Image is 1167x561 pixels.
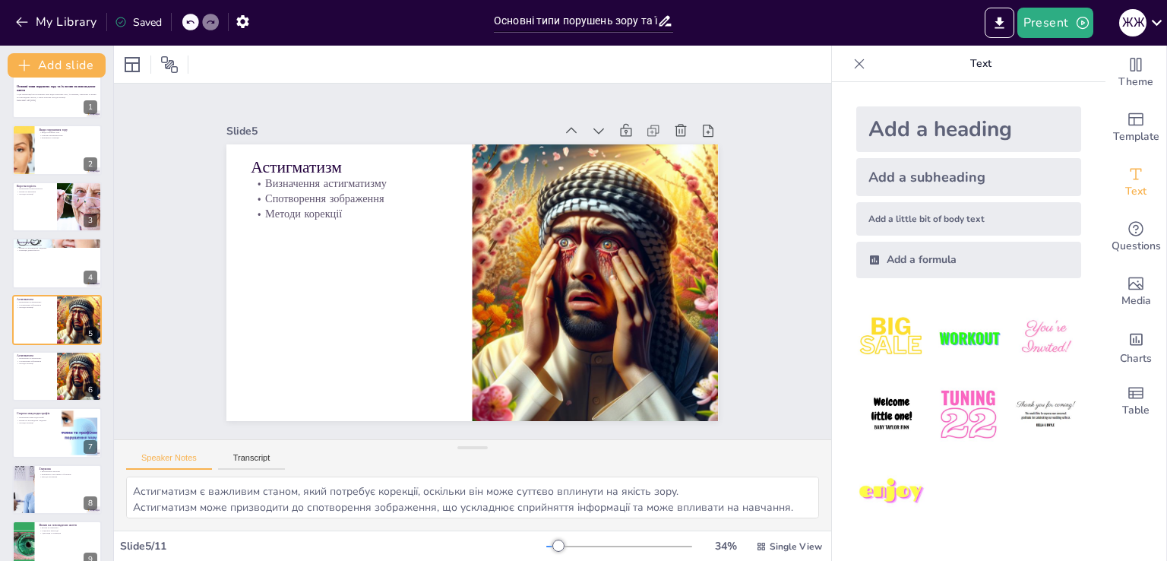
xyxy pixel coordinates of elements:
p: Generated with [URL] [17,99,97,102]
div: Slide 5 / 11 [120,539,546,553]
span: Theme [1118,74,1153,90]
div: 4 [84,271,97,284]
span: Table [1122,402,1150,419]
button: Ж Ж [1119,8,1146,38]
p: Важливість корекції [39,136,97,139]
p: Спотворення зображення [365,49,508,206]
div: Ж Ж [1119,9,1146,36]
div: 2 [12,125,102,175]
p: Види порушення зору [39,127,97,132]
p: Види порушень зору [39,131,97,134]
p: Стареча макулодистрофія [17,411,57,416]
p: Визначення далекозорості [17,244,97,247]
button: Speaker Notes [126,453,212,470]
span: Position [160,55,179,74]
div: Add images, graphics, shapes or video [1105,265,1166,319]
div: 7 [12,407,102,458]
div: Add text boxes [1105,155,1166,210]
img: 4.jpeg [856,379,927,450]
p: Соціальні взаємодії [39,529,97,532]
img: 7.jpeg [856,457,927,528]
img: 1.jpeg [856,303,927,373]
input: Insert title [494,10,657,32]
p: Методи лікування [39,475,97,478]
p: Методи корекції [354,60,497,217]
img: 2.jpeg [933,303,1004,373]
textarea: Астигматизм є важливим станом, який потребує корекції, оскільки він може суттєво вплинути на якіс... [126,477,819,518]
button: Transcript [218,453,286,470]
p: Глаукома [39,466,97,471]
div: 7 [84,440,97,454]
p: Астигматизм [17,353,52,358]
div: 4 [12,238,102,288]
p: Вплив на повсякденні завдання [17,419,57,422]
div: 3 [12,182,102,232]
p: Text [871,46,1090,82]
div: Add a little bit of body text [856,202,1081,236]
p: Адаптація та корекція [39,532,97,535]
p: Методи корекції [17,193,52,196]
p: Методи корекції [17,306,52,309]
div: 5 [84,327,97,341]
p: Вплив на повсякденні завдання [17,246,97,249]
div: 1 [12,68,102,119]
div: Get real-time input from your audience [1105,210,1166,265]
div: Add a subheading [856,158,1081,196]
div: Add ready made slides [1105,100,1166,155]
div: 2 [84,157,97,171]
div: Add a heading [856,106,1081,152]
p: Корекція далекозорості [17,249,97,252]
div: Add charts and graphs [1105,319,1166,374]
p: Методи корекції [17,363,52,366]
div: Layout [120,52,144,77]
p: Астигматизм [17,296,52,301]
span: Questions [1112,238,1161,255]
div: 8 [12,464,102,515]
div: 5 [12,295,102,345]
p: Основні характеристики [39,133,97,136]
div: 3 [84,214,97,227]
p: Вплив на навчання [39,526,97,529]
div: Saved [115,15,162,30]
button: My Library [11,10,103,34]
button: Export to PowerPoint [985,8,1014,38]
div: Add a formula [856,242,1081,278]
p: Вплив на навчання [17,190,52,193]
div: 8 [84,496,97,510]
img: 5.jpeg [933,379,1004,450]
p: Методи корекції [17,422,57,425]
p: Визначення астигматизму [17,300,52,303]
div: 34 % [707,539,744,553]
p: Визначення глаукоми [39,470,97,473]
div: 1 [84,100,97,114]
p: Визначення короткозорості [17,187,52,190]
p: Визначення астигматизму [377,40,520,196]
p: Короткозорість [17,184,52,189]
div: 6 [12,351,102,401]
p: Важливість регулярних обстежень [39,473,97,476]
p: Вплив на повсякденне життя [39,523,97,528]
div: 6 [84,383,97,397]
button: Present [1017,8,1093,38]
img: 6.jpeg [1010,379,1081,450]
p: Спотворення зображення [17,303,52,306]
p: Визначення макулодистрофії [17,417,57,420]
p: Астигматизм [386,27,535,189]
p: У цій презентації ми розглянемо різні види порушень зору, їх причини, симптоми та вплив на повсяк... [17,93,97,99]
button: Add slide [8,53,106,78]
p: Спотворення зображення [17,360,52,363]
span: Media [1121,293,1151,309]
p: Визначення астигматизму [17,357,52,360]
div: Add a table [1105,374,1166,429]
img: 3.jpeg [1010,303,1081,373]
div: Change the overall theme [1105,46,1166,100]
strong: Основні типи порушень зору та їх вплив на повсякденне життя [17,84,96,93]
p: Далекозорість [17,240,97,245]
span: Charts [1120,350,1152,367]
span: Text [1125,183,1146,200]
span: Template [1113,128,1159,145]
span: Single View [770,540,822,553]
